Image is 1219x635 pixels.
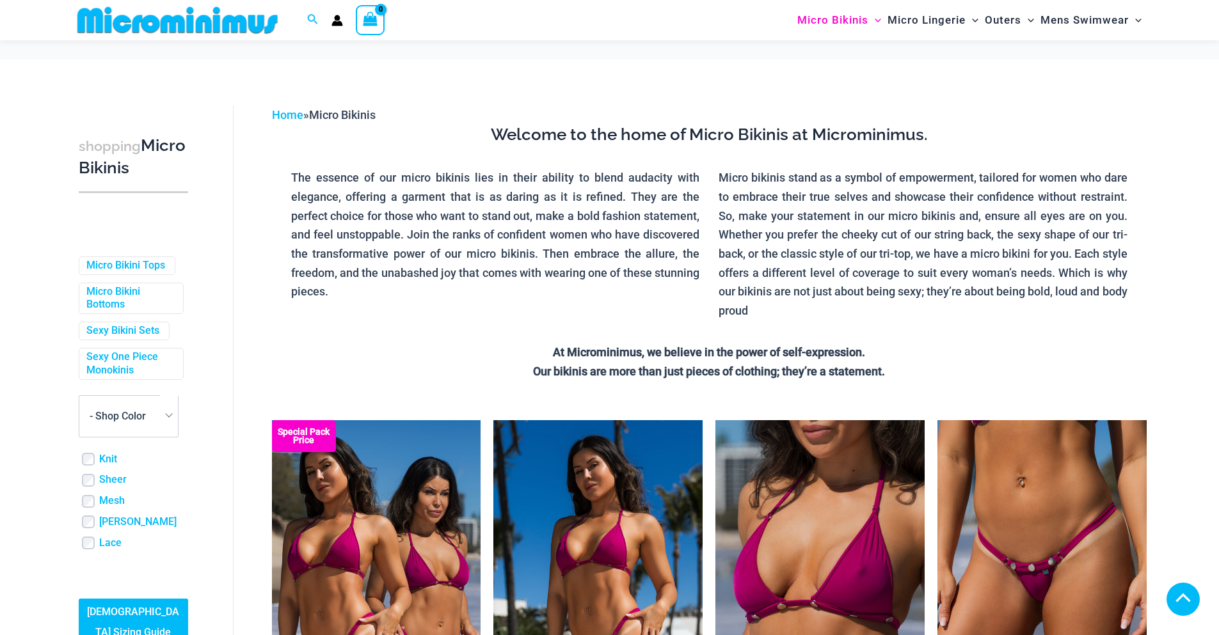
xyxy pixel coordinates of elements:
[79,395,179,437] span: - Shop Color
[1040,4,1129,36] span: Mens Swimwear
[99,537,122,550] a: Lace
[79,138,141,154] span: shopping
[90,410,146,422] span: - Shop Color
[79,396,178,437] span: - Shop Color
[884,4,982,36] a: Micro LingerieMenu ToggleMenu Toggle
[1037,4,1145,36] a: Mens SwimwearMenu ToggleMenu Toggle
[307,12,319,28] a: Search icon link
[1021,4,1034,36] span: Menu Toggle
[982,4,1037,36] a: OutersMenu ToggleMenu Toggle
[272,428,336,444] b: Special Pack Price
[331,15,343,26] a: Account icon link
[794,4,884,36] a: Micro BikinisMenu ToggleMenu Toggle
[99,494,125,508] a: Mesh
[985,4,1021,36] span: Outers
[533,365,885,378] strong: Our bikinis are more than just pieces of clothing; they’re a statement.
[868,4,881,36] span: Menu Toggle
[99,453,117,466] a: Knit
[1129,4,1142,36] span: Menu Toggle
[72,6,283,35] img: MM SHOP LOGO FLAT
[272,108,303,122] a: Home
[888,4,966,36] span: Micro Lingerie
[291,168,700,301] p: The essence of our micro bikinis lies in their ability to blend audacity with elegance, offering ...
[797,4,868,36] span: Micro Bikinis
[99,473,127,487] a: Sheer
[86,324,159,338] a: Sexy Bikini Sets
[966,4,978,36] span: Menu Toggle
[79,135,188,179] h3: Micro Bikinis
[719,168,1127,320] p: Micro bikinis stand as a symbol of empowerment, tailored for women who dare to embrace their true...
[86,259,165,272] a: Micro Bikini Tops
[99,515,177,529] a: [PERSON_NAME]
[86,350,173,377] a: Sexy One Piece Monokinis
[86,285,173,312] a: Micro Bikini Bottoms
[272,108,376,122] span: »
[282,124,1137,146] h3: Welcome to the home of Micro Bikinis at Microminimus.
[356,5,385,35] a: View Shopping Cart, empty
[553,345,865,359] strong: At Microminimus, we believe in the power of self-expression.
[792,2,1147,38] nav: Site Navigation
[309,108,376,122] span: Micro Bikinis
